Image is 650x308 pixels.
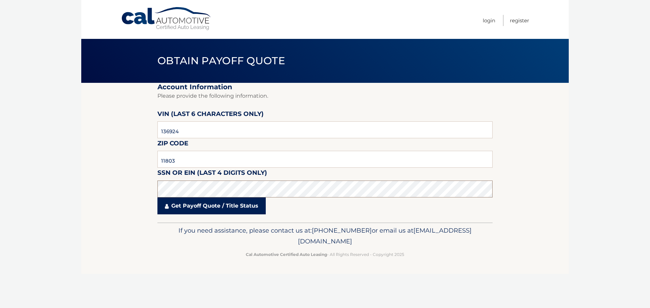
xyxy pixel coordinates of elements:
[246,252,327,257] strong: Cal Automotive Certified Auto Leasing
[483,15,495,26] a: Login
[157,138,188,151] label: Zip Code
[157,168,267,180] label: SSN or EIN (last 4 digits only)
[157,54,285,67] span: Obtain Payoff Quote
[162,225,488,247] p: If you need assistance, please contact us at: or email us at
[157,91,493,101] p: Please provide the following information.
[510,15,529,26] a: Register
[157,197,266,214] a: Get Payoff Quote / Title Status
[157,83,493,91] h2: Account Information
[121,7,212,31] a: Cal Automotive
[162,251,488,258] p: - All Rights Reserved - Copyright 2025
[312,227,372,234] span: [PHONE_NUMBER]
[157,109,264,121] label: VIN (last 6 characters only)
